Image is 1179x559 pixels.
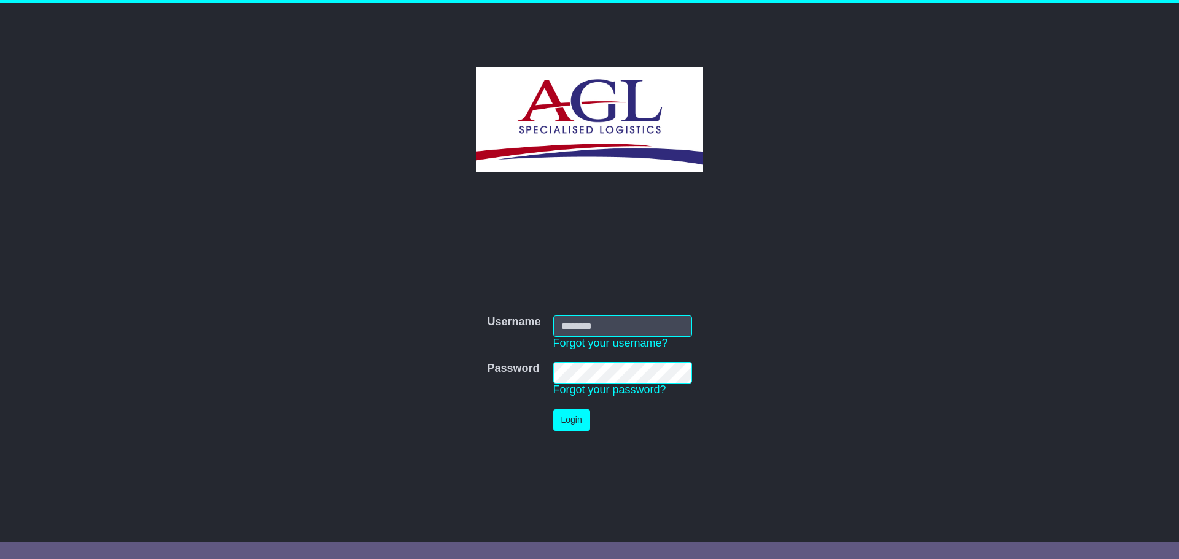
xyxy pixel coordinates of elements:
[487,362,539,376] label: Password
[487,315,540,329] label: Username
[553,384,666,396] a: Forgot your password?
[553,409,590,431] button: Login
[476,67,702,172] img: AGL SPECIALISED LOGISTICS
[553,337,668,349] a: Forgot your username?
